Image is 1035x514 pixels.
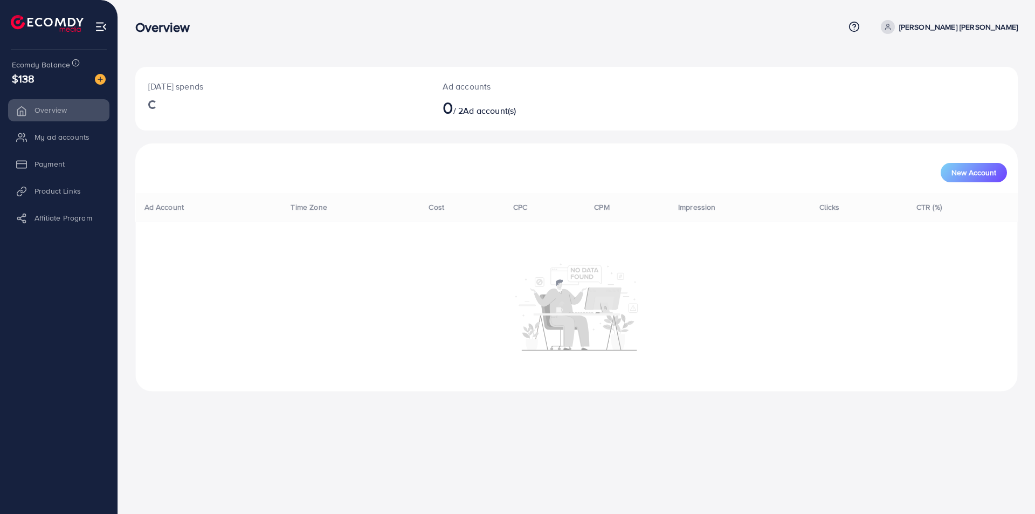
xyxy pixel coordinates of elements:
[148,80,417,93] p: [DATE] spends
[951,169,996,176] span: New Account
[443,95,453,120] span: 0
[443,97,637,118] h2: / 2
[95,74,106,85] img: image
[443,80,637,93] p: Ad accounts
[135,19,198,35] h3: Overview
[12,71,35,86] span: $138
[11,15,84,32] img: logo
[941,163,1007,182] button: New Account
[899,20,1018,33] p: [PERSON_NAME] [PERSON_NAME]
[463,105,516,116] span: Ad account(s)
[12,59,70,70] span: Ecomdy Balance
[95,20,107,33] img: menu
[877,20,1018,34] a: [PERSON_NAME] [PERSON_NAME]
